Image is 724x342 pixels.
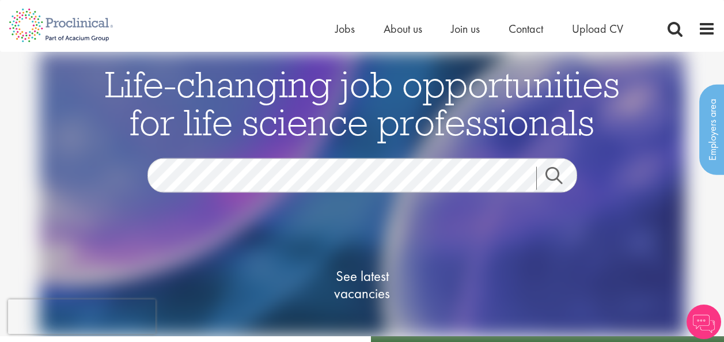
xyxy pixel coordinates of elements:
span: Life-changing job opportunities for life science professionals [105,60,620,145]
a: About us [384,21,422,36]
a: Upload CV [572,21,623,36]
img: Chatbot [687,305,721,339]
span: See latest vacancies [305,267,420,302]
iframe: reCAPTCHA [8,299,156,334]
a: Job search submit button [536,166,586,189]
img: candidate home [39,52,685,336]
a: Join us [451,21,480,36]
a: Jobs [335,21,355,36]
a: Contact [509,21,543,36]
